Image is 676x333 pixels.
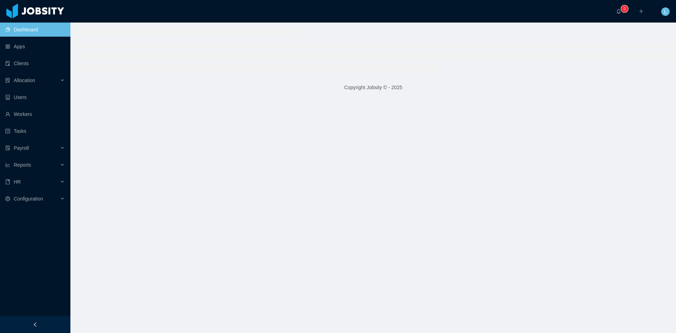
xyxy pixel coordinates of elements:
[616,9,621,14] i: icon: bell
[639,9,644,14] i: icon: plus
[14,162,31,168] span: Reports
[5,90,65,104] a: icon: robotUsers
[14,78,35,83] span: Allocation
[5,146,10,150] i: icon: file-protect
[5,196,10,201] i: icon: setting
[5,162,10,167] i: icon: line-chart
[14,145,29,151] span: Payroll
[70,75,676,100] footer: Copyright Jobsity © - 2025
[5,179,10,184] i: icon: book
[5,56,65,70] a: icon: auditClients
[621,5,628,12] sup: 0
[5,124,65,138] a: icon: profileTasks
[5,23,65,37] a: icon: pie-chartDashboard
[14,196,43,202] span: Configuration
[5,78,10,83] i: icon: solution
[14,179,21,185] span: HR
[664,7,667,16] span: L
[5,39,65,54] a: icon: appstoreApps
[5,107,65,121] a: icon: userWorkers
